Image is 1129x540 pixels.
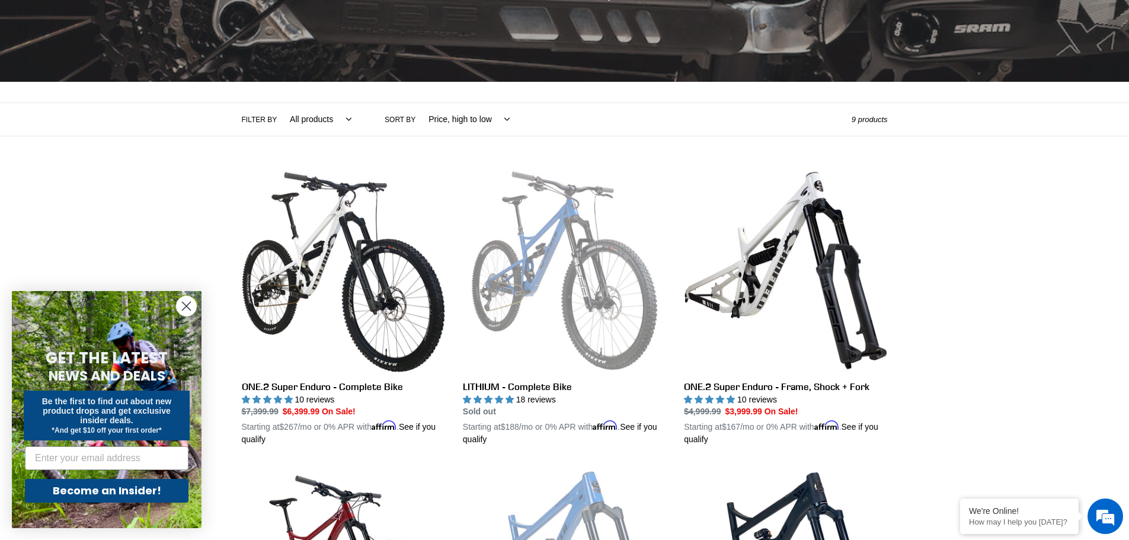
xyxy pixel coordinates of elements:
span: *And get $10 off your first order* [52,426,161,434]
label: Filter by [242,114,277,125]
label: Sort by [385,114,415,125]
button: Close dialog [176,296,197,317]
span: NEWS AND DEALS [49,366,165,385]
div: We're Online! [969,506,1070,516]
span: 9 products [852,115,888,124]
input: Enter your email address [25,446,188,470]
button: Become an Insider! [25,479,188,503]
p: How may I help you today? [969,517,1070,526]
span: Be the first to find out about new product drops and get exclusive insider deals. [42,397,172,425]
span: GET THE LATEST [46,347,168,369]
